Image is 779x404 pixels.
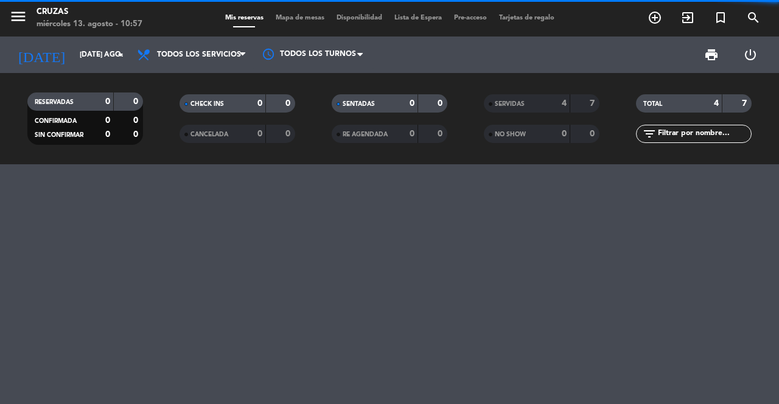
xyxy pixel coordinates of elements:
span: CONFIRMADA [35,118,77,124]
span: print [704,47,719,62]
span: Lista de Espera [388,15,448,21]
strong: 0 [105,130,110,139]
strong: 7 [742,99,749,108]
div: LOG OUT [731,37,770,73]
span: Mis reservas [219,15,270,21]
span: SERVIDAS [495,101,525,107]
i: search [746,10,761,25]
i: arrow_drop_down [113,47,128,62]
input: Filtrar por nombre... [657,127,751,141]
span: SENTADAS [343,101,375,107]
span: CANCELADA [190,131,228,138]
strong: 0 [438,130,445,138]
i: power_settings_new [743,47,758,62]
i: filter_list [642,127,657,141]
i: menu [9,7,27,26]
strong: 0 [105,97,110,106]
span: Todos los servicios [157,50,241,59]
div: Cruzas [37,6,142,18]
span: Mapa de mesas [270,15,330,21]
span: RE AGENDADA [343,131,388,138]
strong: 0 [133,97,141,106]
button: menu [9,7,27,30]
strong: 4 [562,99,567,108]
span: Tarjetas de regalo [493,15,561,21]
span: Disponibilidad [330,15,388,21]
strong: 0 [562,130,567,138]
span: CHECK INS [190,101,224,107]
strong: 0 [105,116,110,125]
strong: 0 [410,99,414,108]
span: SIN CONFIRMAR [35,132,83,138]
strong: 4 [714,99,719,108]
strong: 0 [257,99,262,108]
i: turned_in_not [713,10,728,25]
strong: 0 [133,130,141,139]
strong: 0 [438,99,445,108]
strong: 7 [590,99,597,108]
i: add_circle_outline [648,10,662,25]
strong: 0 [590,130,597,138]
strong: 0 [410,130,414,138]
i: exit_to_app [680,10,695,25]
div: miércoles 13. agosto - 10:57 [37,18,142,30]
strong: 0 [285,130,293,138]
i: [DATE] [9,41,74,68]
span: Pre-acceso [448,15,493,21]
strong: 0 [257,130,262,138]
span: TOTAL [643,101,662,107]
span: RESERVADAS [35,99,74,105]
strong: 0 [133,116,141,125]
strong: 0 [285,99,293,108]
span: NO SHOW [495,131,526,138]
